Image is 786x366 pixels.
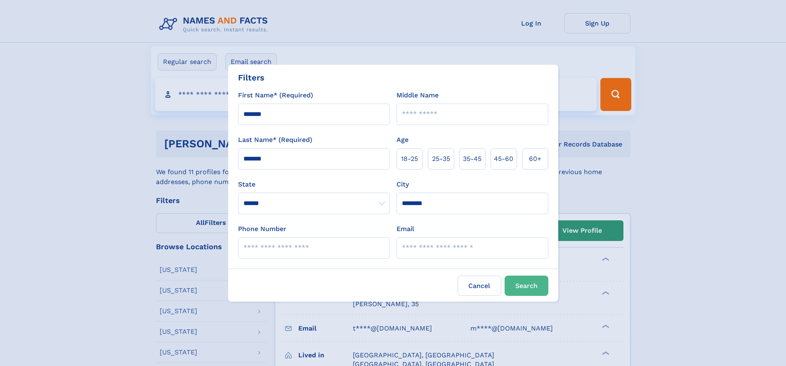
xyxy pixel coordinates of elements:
span: 60+ [529,154,541,164]
label: Age [397,135,408,145]
label: Middle Name [397,90,439,100]
span: 35‑45 [463,154,482,164]
label: City [397,179,409,189]
label: First Name* (Required) [238,90,313,100]
label: Last Name* (Required) [238,135,312,145]
label: Phone Number [238,224,286,234]
span: 18‑25 [401,154,418,164]
label: Email [397,224,414,234]
label: State [238,179,390,189]
label: Cancel [458,276,501,296]
button: Search [505,276,548,296]
span: 25‑35 [432,154,450,164]
span: 45‑60 [494,154,513,164]
div: Filters [238,71,264,84]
